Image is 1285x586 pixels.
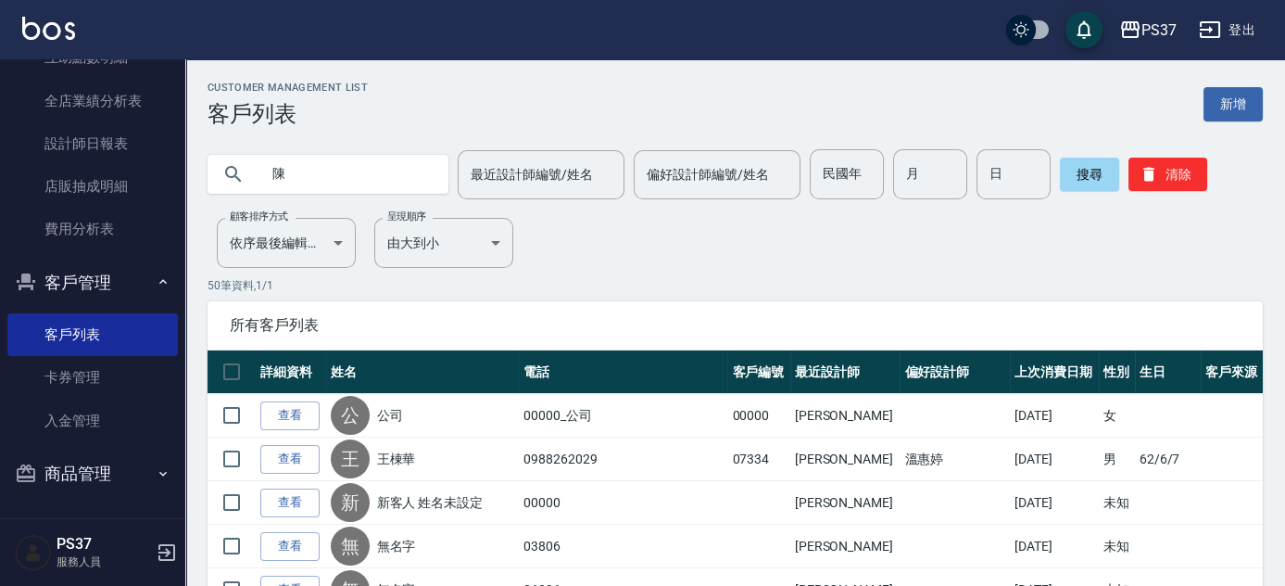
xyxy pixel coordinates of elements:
a: 入金管理 [7,400,178,442]
div: 新 [331,483,370,522]
a: 查看 [260,445,320,474]
td: [PERSON_NAME] [790,481,901,525]
button: save [1065,11,1102,48]
a: 王棟華 [377,450,416,468]
label: 顧客排序方式 [230,210,288,223]
a: 公司 [377,406,403,425]
th: 客戶來源 [1201,350,1263,394]
a: 無名字 [377,537,416,555]
button: 清除 [1128,158,1207,191]
p: 50 筆資料, 1 / 1 [208,277,1263,294]
h5: PS37 [57,535,151,554]
th: 偏好設計師 [900,350,1010,394]
div: 公 [331,396,370,435]
div: 依序最後編輯時間 [217,218,356,268]
div: 王 [331,439,370,478]
a: 查看 [260,489,320,517]
td: 07334 [727,438,789,481]
td: 男 [1099,438,1135,481]
button: 登出 [1191,13,1263,47]
button: 客戶管理 [7,259,178,307]
td: 62/6/7 [1135,438,1201,481]
div: 無 [331,527,370,566]
img: Person [15,534,52,571]
td: 女 [1099,394,1135,438]
td: 未知 [1099,481,1135,525]
th: 上次消費日期 [1010,350,1099,394]
button: 搜尋 [1060,158,1119,191]
div: PS37 [1141,19,1177,42]
th: 客戶編號 [727,350,789,394]
td: [DATE] [1010,525,1099,568]
td: 00000 [519,481,727,525]
a: 查看 [260,532,320,561]
td: 03806 [519,525,727,568]
a: 費用分析表 [7,208,178,250]
th: 生日 [1135,350,1201,394]
td: 0988262029 [519,438,727,481]
a: 店販抽成明細 [7,165,178,208]
th: 電話 [519,350,727,394]
p: 服務人員 [57,554,151,570]
td: [DATE] [1010,481,1099,525]
h2: Customer Management List [208,82,368,94]
th: 最近設計師 [790,350,901,394]
th: 詳細資料 [256,350,326,394]
div: 由大到小 [374,218,513,268]
a: 全店業績分析表 [7,80,178,122]
td: [PERSON_NAME] [790,394,901,438]
td: [DATE] [1010,438,1099,481]
td: [PERSON_NAME] [790,525,901,568]
a: 新增 [1203,87,1263,121]
td: 00000_公司 [519,394,727,438]
a: 設計師日報表 [7,122,178,165]
td: [PERSON_NAME] [790,438,901,481]
a: 卡券管理 [7,356,178,399]
button: PS37 [1112,11,1184,49]
td: 未知 [1099,525,1135,568]
a: 客戶列表 [7,313,178,356]
input: 搜尋關鍵字 [259,149,434,199]
td: [DATE] [1010,394,1099,438]
td: 溫惠婷 [900,438,1010,481]
td: 00000 [727,394,789,438]
th: 姓名 [326,350,519,394]
button: 商品管理 [7,450,178,498]
img: Logo [22,17,75,40]
a: 查看 [260,401,320,430]
h3: 客戶列表 [208,101,368,127]
label: 呈現順序 [387,210,426,223]
a: 新客人 姓名未設定 [377,493,484,512]
span: 所有客戶列表 [230,316,1241,335]
th: 性別 [1099,350,1135,394]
